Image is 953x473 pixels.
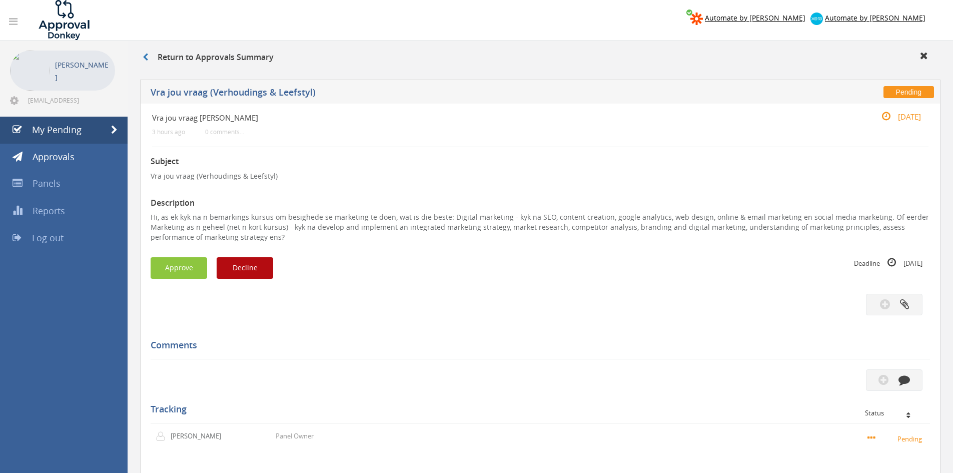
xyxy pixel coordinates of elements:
[151,199,930,208] h3: Description
[867,433,925,444] small: Pending
[33,151,75,163] span: Approvals
[217,257,273,279] button: Decline
[151,157,930,166] h3: Subject
[151,404,922,414] h5: Tracking
[151,212,930,242] p: Hi, as ek kyk na n bemarkings kursus om besighede se marketing te doen, wat is die beste: Digital...
[143,53,274,62] h3: Return to Approvals Summary
[871,111,921,122] small: [DATE]
[810,13,823,25] img: xero-logo.png
[33,205,65,217] span: Reports
[854,257,922,268] small: Deadline [DATE]
[32,124,82,136] span: My Pending
[825,13,925,23] span: Automate by [PERSON_NAME]
[883,86,934,98] span: Pending
[151,257,207,279] button: Approve
[151,171,930,181] p: Vra jou vraag (Verhoudings & Leefstyl)
[205,128,244,136] small: 0 comments...
[705,13,805,23] span: Automate by [PERSON_NAME]
[55,59,110,84] p: [PERSON_NAME]
[171,431,228,441] p: [PERSON_NAME]
[32,232,64,244] span: Log out
[151,88,698,100] h5: Vra jou vraag (Verhoudings & Leefstyl)
[865,409,922,416] div: Status
[152,114,799,122] h4: Vra jou vraag [PERSON_NAME]
[152,128,185,136] small: 3 hours ago
[28,96,113,104] span: [EMAIL_ADDRESS][DOMAIN_NAME]
[33,177,61,189] span: Panels
[151,340,922,350] h5: Comments
[156,431,171,441] img: user-icon.png
[690,13,703,25] img: zapier-logomark.png
[276,431,314,441] p: Panel Owner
